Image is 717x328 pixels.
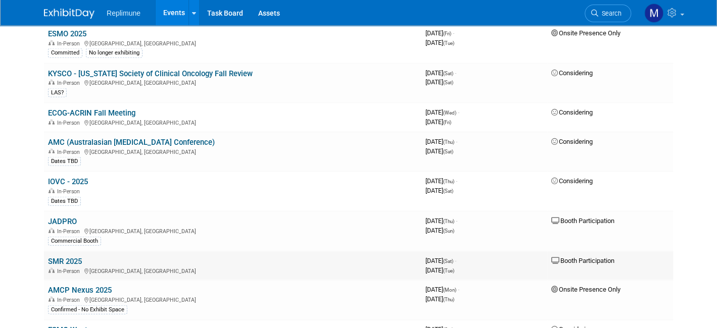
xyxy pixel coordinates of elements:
div: [GEOGRAPHIC_DATA], [GEOGRAPHIC_DATA] [48,147,417,155]
div: [GEOGRAPHIC_DATA], [GEOGRAPHIC_DATA] [48,78,417,86]
span: [DATE] [425,69,456,77]
span: (Fri) [443,31,451,36]
span: (Thu) [443,218,454,224]
div: No longer exhibiting [86,48,142,58]
a: ESMO 2025 [48,29,86,38]
div: [GEOGRAPHIC_DATA], [GEOGRAPHIC_DATA] [48,227,417,235]
span: Search [598,10,622,17]
img: In-Person Event [49,297,55,302]
div: Dates TBD [48,157,81,166]
span: - [455,257,456,264]
span: Considering [551,69,593,77]
a: AMCP Nexus 2025 [48,286,112,295]
span: [DATE] [425,108,459,116]
span: [DATE] [425,147,453,155]
span: (Wed) [443,110,456,116]
div: [GEOGRAPHIC_DATA], [GEOGRAPHIC_DATA] [48,295,417,303]
span: [DATE] [425,227,454,234]
span: - [458,108,459,116]
span: Considering [551,108,593,116]
span: [DATE] [425,29,454,37]
span: In-Person [57,149,83,155]
span: In-Person [57,268,83,275]
span: In-Person [57,297,83,303]
span: [DATE] [425,266,454,274]
span: [DATE] [425,257,456,264]
span: (Fri) [443,120,451,125]
span: (Sat) [443,258,453,264]
span: (Thu) [443,139,454,145]
img: In-Person Event [49,228,55,233]
span: [DATE] [425,118,451,126]
span: (Sat) [443,80,453,85]
a: KYSCO - [US_STATE] Society of Clinical Oncology Fall Review [48,69,253,78]
img: ExhibitDay [44,9,94,19]
span: [DATE] [425,217,457,225]
span: - [456,138,457,145]
span: In-Person [57,188,83,195]
span: (Thu) [443,297,454,302]
img: In-Person Event [49,149,55,154]
span: (Thu) [443,179,454,184]
img: In-Person Event [49,268,55,273]
a: IOVC - 2025 [48,177,88,186]
img: In-Person Event [49,40,55,45]
span: (Sat) [443,149,453,154]
span: [DATE] [425,187,453,194]
span: (Tue) [443,268,454,274]
span: [DATE] [425,295,454,303]
div: Committed [48,48,82,58]
span: Onsite Presence Only [551,29,620,37]
span: - [456,177,457,185]
span: [DATE] [425,39,454,46]
span: - [453,29,454,37]
span: Replimune [107,9,140,17]
span: [DATE] [425,286,459,293]
div: [GEOGRAPHIC_DATA], [GEOGRAPHIC_DATA] [48,39,417,47]
div: [GEOGRAPHIC_DATA], [GEOGRAPHIC_DATA] [48,266,417,275]
div: Confirmed - No Exhibit Space [48,305,127,314]
span: Booth Participation [551,257,614,264]
span: In-Person [57,40,83,47]
span: Booth Participation [551,217,614,225]
span: [DATE] [425,78,453,86]
a: JADPRO [48,217,77,226]
span: (Sat) [443,188,453,194]
span: [DATE] [425,177,457,185]
div: LAS? [48,88,67,97]
span: Considering [551,138,593,145]
span: Considering [551,177,593,185]
span: Onsite Presence Only [551,286,620,293]
span: [DATE] [425,138,457,145]
img: In-Person Event [49,188,55,193]
a: Search [585,5,631,22]
a: ECOG-ACRIN Fall Meeting [48,108,135,118]
a: SMR 2025 [48,257,82,266]
img: In-Person Event [49,80,55,85]
span: (Tue) [443,40,454,46]
div: Commercial Booth [48,237,101,246]
span: (Sun) [443,228,454,234]
a: AMC (Australasian [MEDICAL_DATA] Conference) [48,138,215,147]
span: (Mon) [443,287,456,293]
span: - [456,217,457,225]
span: In-Person [57,228,83,235]
span: (Sat) [443,71,453,76]
span: - [458,286,459,293]
div: Dates TBD [48,197,81,206]
span: In-Person [57,80,83,86]
div: [GEOGRAPHIC_DATA], [GEOGRAPHIC_DATA] [48,118,417,126]
img: Melikte Yohannes [644,4,663,23]
img: In-Person Event [49,120,55,125]
span: - [455,69,456,77]
span: In-Person [57,120,83,126]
